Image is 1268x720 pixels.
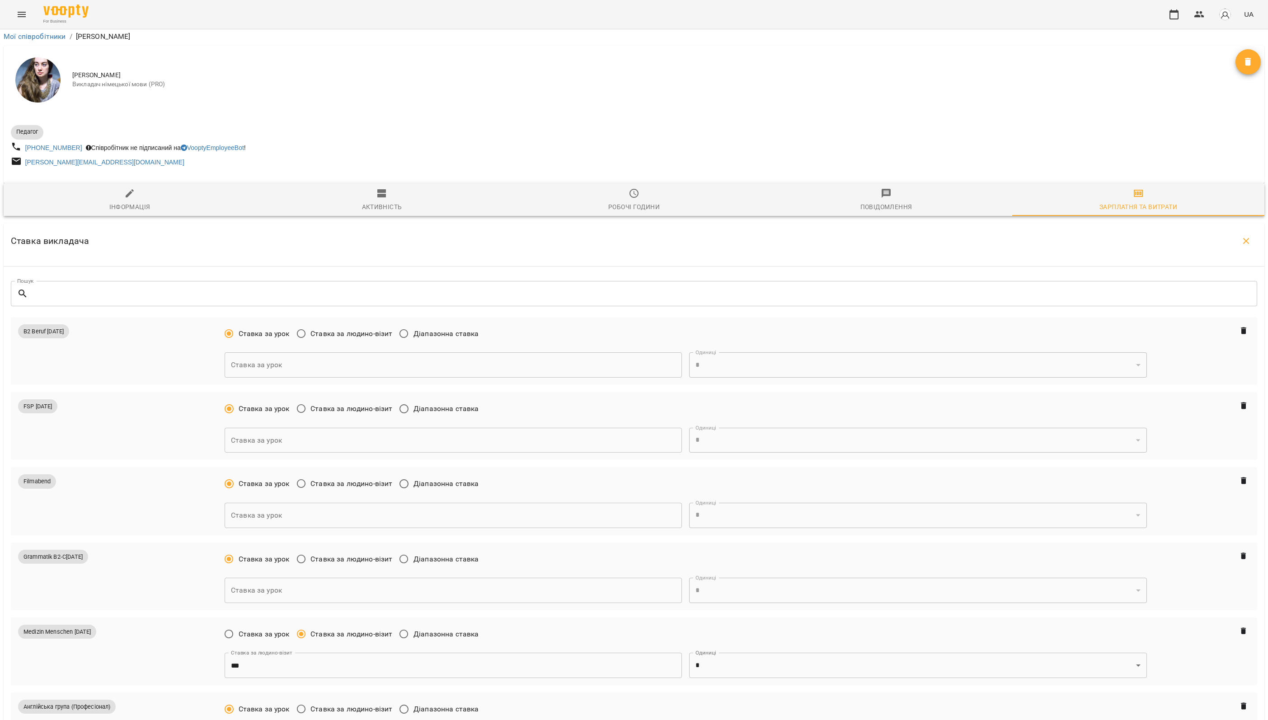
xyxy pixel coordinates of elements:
h6: Ставка викладача [11,234,89,248]
button: Видалити [1237,399,1250,412]
button: Видалити [1237,550,1250,562]
span: Ставка за людино-візит [310,704,392,715]
div: Інформація [109,201,150,212]
span: FSP [DATE] [18,399,57,413]
a: Мої співробітники [4,32,66,41]
img: avatar_s.png [1219,8,1231,21]
span: Ставка за людино-візит [310,478,392,489]
span: UA [1244,9,1254,19]
button: Видалити [1237,700,1250,712]
span: Викладач німецької мови (PRO) [72,80,1235,89]
span: Педагог [11,128,43,136]
span: Діапазонна ставка [413,403,479,414]
span: Ставка за урок [239,478,290,489]
span: [PERSON_NAME] [72,71,1235,80]
span: Ставка за урок [239,554,290,565]
img: Voopty Logo [43,5,89,18]
span: Ставка за урок [239,328,290,339]
span: Medizin Menschen [DATE] [18,625,96,639]
div: Повідомлення [860,201,912,212]
nav: breadcrumb [4,31,1264,42]
div: Активність [362,201,402,212]
span: Англійська група (Професіонал) [18,700,116,714]
a: VooptyEmployeeBot [181,144,244,151]
span: Grammatik B2-C[DATE] [18,550,88,564]
span: Ставка за людино-візит [310,328,392,339]
li: / [70,31,72,42]
div: Робочі години [608,201,660,212]
span: Ставка за людино-візит [310,629,392,640]
span: Діапазонна ставка [413,478,479,489]
span: Діапазонна ставка [413,554,479,565]
div: Співробітник не підписаний на ! [84,141,248,154]
span: B2 Beruf [DATE] [18,324,69,338]
a: [PHONE_NUMBER] [25,144,82,151]
span: Ставка за людино-візит [310,403,392,414]
img: Голуб Наталія Олександрівна [15,57,61,103]
button: Видалити [1237,324,1250,337]
span: Діапазонна ставка [413,629,479,640]
p: [PERSON_NAME] [76,31,131,42]
button: Видалити [1237,625,1250,637]
span: For Business [43,19,89,24]
span: Діапазонна ставка [413,328,479,339]
button: Видалити [1237,474,1250,487]
span: Діапазонна ставка [413,704,479,715]
span: Ставка за урок [239,629,290,640]
button: UA [1240,6,1257,23]
div: Зарплатня та Витрати [1099,201,1177,212]
span: Ставка за людино-візит [310,554,392,565]
button: Видалити [1235,49,1261,75]
button: Menu [11,4,33,25]
span: Ставка за урок [239,704,290,715]
span: Ставка за урок [239,403,290,414]
a: [PERSON_NAME][EMAIL_ADDRESS][DOMAIN_NAME] [25,159,184,166]
span: Filmabend [18,474,56,488]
